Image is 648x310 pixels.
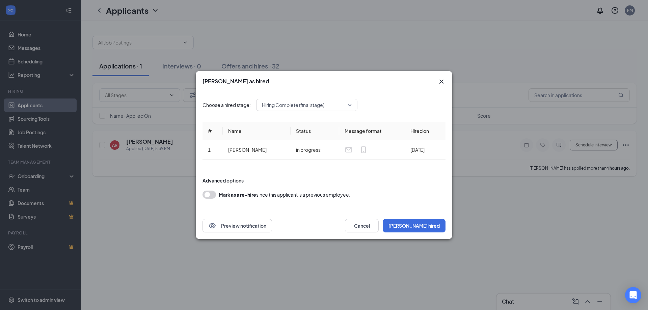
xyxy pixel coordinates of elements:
th: Message format [339,122,405,140]
th: Status [291,122,339,140]
svg: Eye [208,222,216,230]
div: since this applicant is a previous employee. [219,191,350,199]
td: [PERSON_NAME] [223,140,291,160]
button: [PERSON_NAME] hired [383,219,446,232]
button: Close [437,78,446,86]
span: Choose a hired stage: [202,101,251,109]
div: Open Intercom Messenger [625,287,641,303]
div: Advanced options [202,177,446,184]
td: in progress [291,140,339,160]
span: 1 [208,147,211,153]
button: EyePreview notification [202,219,272,232]
button: Cancel [345,219,379,232]
td: [DATE] [405,140,446,160]
h3: [PERSON_NAME] as hired [202,78,269,85]
span: Hiring Complete (final stage) [262,100,324,110]
svg: MobileSms [359,146,368,154]
th: Hired on [405,122,446,140]
svg: Cross [437,78,446,86]
b: Mark as a re-hire [219,192,256,198]
svg: Email [345,146,353,154]
th: Name [223,122,291,140]
th: # [202,122,223,140]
